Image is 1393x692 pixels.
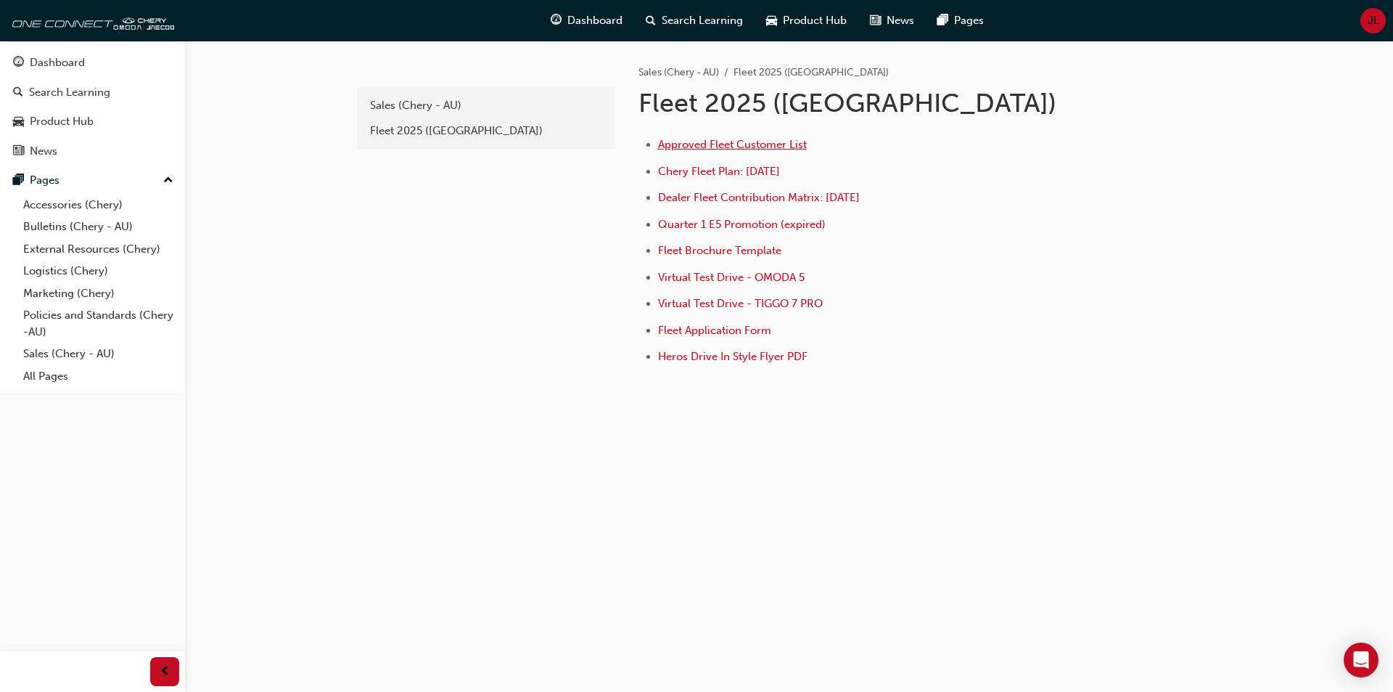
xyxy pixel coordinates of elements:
[646,12,656,30] span: search-icon
[658,191,860,204] a: Dealer Fleet Contribution Matrix: [DATE]
[638,66,719,78] a: Sales (Chery - AU)
[30,113,94,130] div: Product Hub
[658,244,781,257] a: Fleet Brochure Template
[937,12,948,30] span: pages-icon
[662,12,743,29] span: Search Learning
[370,97,602,114] div: Sales (Chery - AU)
[755,6,858,36] a: car-iconProduct Hub
[638,87,1114,119] h1: Fleet 2025 ([GEOGRAPHIC_DATA])
[7,6,174,35] img: oneconnect
[539,6,634,36] a: guage-iconDashboard
[1368,12,1379,29] span: JL
[13,86,23,99] span: search-icon
[17,282,179,305] a: Marketing (Chery)
[13,115,24,129] span: car-icon
[551,12,562,30] span: guage-icon
[13,174,24,187] span: pages-icon
[6,167,179,194] button: Pages
[17,304,179,343] a: Policies and Standards (Chery -AU)
[363,118,609,144] a: Fleet 2025 ([GEOGRAPHIC_DATA])
[870,12,881,30] span: news-icon
[17,194,179,216] a: Accessories (Chery)
[6,46,179,167] button: DashboardSearch LearningProduct HubNews
[658,271,805,284] a: Virtual Test Drive - OMODA 5
[17,365,179,388] a: All Pages
[6,49,179,76] a: Dashboard
[926,6,995,36] a: pages-iconPages
[634,6,755,36] a: search-iconSearch Learning
[734,65,889,81] li: Fleet 2025 ([GEOGRAPHIC_DATA])
[30,54,85,71] div: Dashboard
[783,12,847,29] span: Product Hub
[17,238,179,261] a: External Resources (Chery)
[658,350,808,363] a: Heros Drive In Style Flyer PDF
[658,165,780,178] a: Chery Fleet Plan: [DATE]
[567,12,622,29] span: Dashboard
[658,138,807,151] a: Approved Fleet Customer List
[1344,643,1378,677] div: Open Intercom Messenger
[6,138,179,165] a: News
[766,12,777,30] span: car-icon
[658,297,823,310] a: Virtual Test Drive - TIGGO 7 PRO
[30,143,57,160] div: News
[6,79,179,106] a: Search Learning
[658,218,826,231] a: Quarter 1 E5 Promotion (expired)
[17,343,179,365] a: Sales (Chery - AU)
[1360,8,1386,33] button: JL
[160,663,170,681] span: prev-icon
[363,93,609,118] a: Sales (Chery - AU)
[887,12,914,29] span: News
[17,216,179,238] a: Bulletins (Chery - AU)
[370,123,602,139] div: Fleet 2025 ([GEOGRAPHIC_DATA])
[6,108,179,135] a: Product Hub
[30,172,59,189] div: Pages
[858,6,926,36] a: news-iconNews
[17,260,179,282] a: Logistics (Chery)
[658,324,771,337] a: Fleet Application Form
[954,12,984,29] span: Pages
[13,145,24,158] span: news-icon
[29,84,110,101] div: Search Learning
[13,57,24,70] span: guage-icon
[163,171,173,190] span: up-icon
